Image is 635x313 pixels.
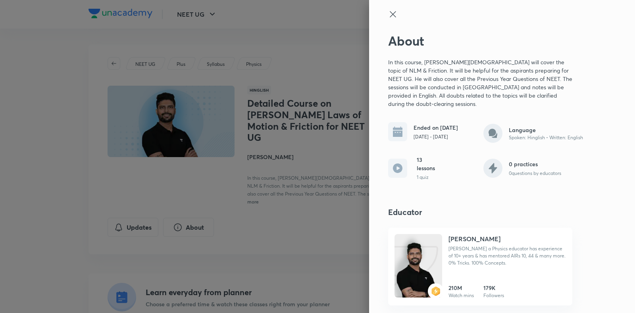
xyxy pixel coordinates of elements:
[388,206,589,218] h4: Educator
[417,174,436,181] p: 1 quiz
[509,126,583,134] h6: Language
[388,58,572,108] p: In this course, [PERSON_NAME][DEMOGRAPHIC_DATA] will cover the topic of NLM & Friction. It will b...
[431,286,441,296] img: badge
[509,170,561,177] p: 0 questions by educators
[448,292,474,299] p: Watch mins
[448,284,474,292] h6: 210M
[483,284,504,292] h6: 179K
[448,245,566,267] p: Prateek Jain a Physics educator has experience of 10+ years & has mentored AIRs 10, 44 & many mor...
[448,234,500,244] h4: [PERSON_NAME]
[509,134,583,141] p: Spoken: Hinglish • Written: English
[483,292,504,299] p: Followers
[509,160,561,168] h6: 0 practices
[394,242,442,305] img: Unacademy
[414,123,458,132] h6: Ended on [DATE]
[388,228,572,305] a: Unacademybadge[PERSON_NAME][PERSON_NAME] a Physics educator has experience of 10+ years & has men...
[414,133,458,140] p: [DATE] - [DATE]
[388,33,589,48] h2: About
[417,156,436,172] h6: 13 lessons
